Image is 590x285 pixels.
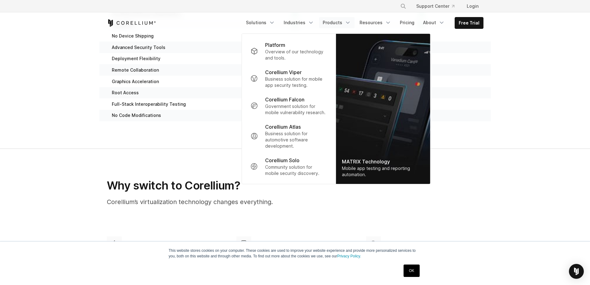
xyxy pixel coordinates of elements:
[462,1,483,12] a: Login
[112,45,165,50] span: Advanced Security Tools
[337,254,361,258] a: Privacy Policy.
[411,1,459,12] a: Support Center
[169,248,422,259] p: This website stores cookies on your computer. These cookies are used to improve your website expe...
[112,79,159,84] span: Graphics Acceleration
[107,179,354,192] h2: Why switch to Corellium?
[245,153,332,180] a: Corellium Solo Community solution for mobile security discovery.
[455,17,483,29] a: Free Trial
[265,103,327,116] p: Government solution for mobile vulnerability research.
[265,96,304,103] p: Corellium Falcon
[112,113,161,118] span: No Code Modifications
[112,56,160,61] span: Deployment Flexibility
[265,123,301,131] p: Corellium Atlas
[342,158,424,165] div: MATRIX Technology
[356,17,395,28] a: Resources
[319,17,355,28] a: Products
[393,1,483,12] div: Navigation Menu
[396,17,418,28] a: Pricing
[242,17,279,28] a: Solutions
[245,38,332,65] a: Platform Overview of our technology and tools.
[404,265,419,277] a: OK
[265,69,302,76] p: Corellium Viper
[265,164,327,176] p: Community solution for mobile security discovery.
[419,17,448,28] a: About
[336,34,430,184] a: MATRIX Technology Mobile app testing and reporting automation.
[112,101,186,107] span: Full-Stack Interoperability Testing
[265,131,327,149] p: Business solution for automotive software development.
[265,157,299,164] p: Corellium Solo
[265,41,285,49] p: Platform
[112,90,139,96] span: Root Access
[112,33,154,39] span: No Device Shipping
[265,76,327,88] p: Business solution for mobile app security testing.
[107,19,156,27] a: Corellium Home
[245,92,332,119] a: Corellium Falcon Government solution for mobile vulnerability research.
[569,264,584,279] div: Open Intercom Messenger
[342,165,424,178] div: Mobile app testing and reporting automation.
[280,17,318,28] a: Industries
[245,65,332,92] a: Corellium Viper Business solution for mobile app security testing.
[265,49,327,61] p: Overview of our technology and tools.
[107,197,354,207] p: Corellium’s virtualization technology changes everything.
[398,1,409,12] button: Search
[112,67,159,73] span: Remote Collaboration
[242,17,483,29] div: Navigation Menu
[245,119,332,153] a: Corellium Atlas Business solution for automotive software development.
[336,34,430,184] img: Matrix_WebNav_1x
